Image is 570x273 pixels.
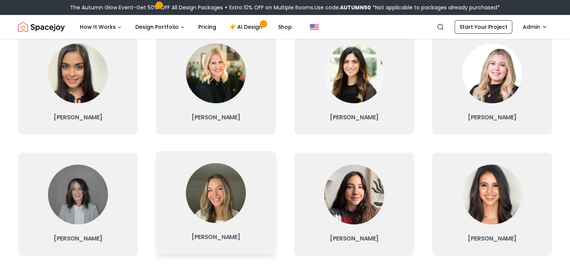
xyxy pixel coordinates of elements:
[300,112,408,123] h3: [PERSON_NAME]
[462,43,522,103] img: Hannah
[186,163,246,223] img: Sarah
[310,22,319,31] img: United States
[462,165,522,224] img: Angela
[324,43,384,103] img: Christina
[340,4,371,11] b: AUTUMN50
[294,153,414,256] a: Maria[PERSON_NAME]
[18,19,65,34] a: Spacejoy
[24,112,132,123] h3: [PERSON_NAME]
[18,15,552,39] nav: Global
[156,31,276,135] a: Tina[PERSON_NAME]
[186,43,246,103] img: Tina
[74,19,128,34] button: How It Works
[129,19,191,34] button: Design Portfolio
[18,153,138,256] a: Kaitlyn[PERSON_NAME]
[48,43,108,103] img: Ellysia
[74,19,298,34] nav: Main
[48,165,108,224] img: Kaitlyn
[455,20,512,34] a: Start Your Project
[24,233,132,244] h3: [PERSON_NAME]
[18,19,65,34] img: Spacejoy Logo
[224,19,271,34] a: AI Design
[18,31,138,135] a: Ellysia[PERSON_NAME]
[70,4,500,11] div: The Autumn Glow Event-Get 50% OFF All Design Packages + Extra 10% OFF on Multiple Rooms.
[518,20,552,34] button: Admin
[324,165,384,224] img: Maria
[300,233,408,244] h3: [PERSON_NAME]
[162,232,270,242] h3: [PERSON_NAME]
[432,31,552,135] a: Hannah[PERSON_NAME]
[438,233,546,244] h3: [PERSON_NAME]
[438,112,546,123] h3: [PERSON_NAME]
[156,151,276,254] a: Sarah[PERSON_NAME]
[432,153,552,256] a: Angela[PERSON_NAME]
[314,4,371,11] span: Use code:
[294,31,414,135] a: Christina[PERSON_NAME]
[192,19,222,34] a: Pricing
[162,112,270,123] h3: [PERSON_NAME]
[371,4,500,11] span: *Not applicable to packages already purchased*
[272,19,298,34] a: Shop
